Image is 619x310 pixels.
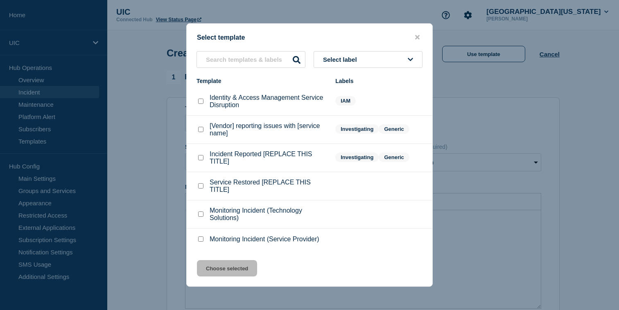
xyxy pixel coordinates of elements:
p: Incident Reported [REPLACE THIS TITLE] [210,151,327,165]
div: Labels [335,78,422,84]
button: Select label [314,51,422,68]
p: [Vendor] reporting issues with [service name] [210,122,327,137]
button: Choose selected [197,260,257,276]
p: Monitoring Incident (Technology Solutions) [210,207,327,222]
span: Investigating [335,124,379,134]
input: Monitoring Incident (Technology Solutions) checkbox [198,211,203,217]
p: Service Restored [REPLACE THIS TITLE] [210,179,327,193]
p: Monitoring Incident (Service Provider) [210,236,319,243]
input: Identity & Access Management Service Disruption checkbox [198,99,203,104]
div: Select template [187,34,432,41]
span: Investigating [335,153,379,162]
input: [Vendor] reporting issues with [service name] checkbox [198,127,203,132]
input: Monitoring Incident (Service Provider) checkbox [198,236,203,242]
span: Generic [379,124,409,134]
input: Service Restored [REPLACE THIS TITLE] checkbox [198,183,203,189]
span: IAM [335,96,356,106]
span: Select label [323,56,360,63]
p: Identity & Access Management Service Disruption [210,94,327,109]
input: Search templates & labels [197,51,305,68]
span: Generic [379,153,409,162]
button: close button [413,34,422,41]
div: Template [197,78,327,84]
input: Incident Reported [REPLACE THIS TITLE] checkbox [198,155,203,160]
